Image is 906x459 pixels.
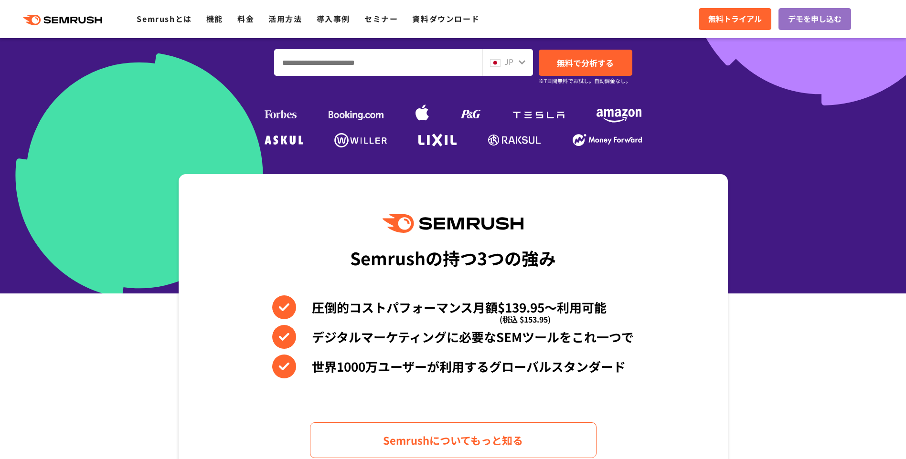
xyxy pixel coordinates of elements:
a: 無料で分析する [539,50,632,76]
span: デモを申し込む [788,13,842,25]
a: 活用方法 [268,13,302,24]
a: Semrushについてもっと知る [310,422,597,458]
a: デモを申し込む [778,8,851,30]
a: 料金 [237,13,254,24]
a: 資料ダウンロード [412,13,480,24]
a: 機能 [206,13,223,24]
span: 無料トライアル [708,13,762,25]
a: 導入事例 [317,13,350,24]
a: Semrushとは [137,13,192,24]
span: (税込 $153.95) [500,307,551,331]
div: Semrushの持つ3つの強み [350,240,556,275]
input: ドメイン、キーワードまたはURLを入力してください [275,50,481,75]
li: デジタルマーケティングに必要なSEMツールをこれ一つで [272,325,634,349]
span: Semrushについてもっと知る [383,432,523,449]
li: 圧倒的コストパフォーマンス月額$139.95〜利用可能 [272,295,634,319]
span: JP [504,56,513,67]
span: 無料で分析する [557,57,614,69]
li: 世界1000万ユーザーが利用するグローバルスタンダード [272,355,634,378]
a: セミナー [364,13,398,24]
small: ※7日間無料でお試し。自動課金なし。 [539,76,631,85]
img: Semrush [383,214,523,233]
a: 無料トライアル [699,8,771,30]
